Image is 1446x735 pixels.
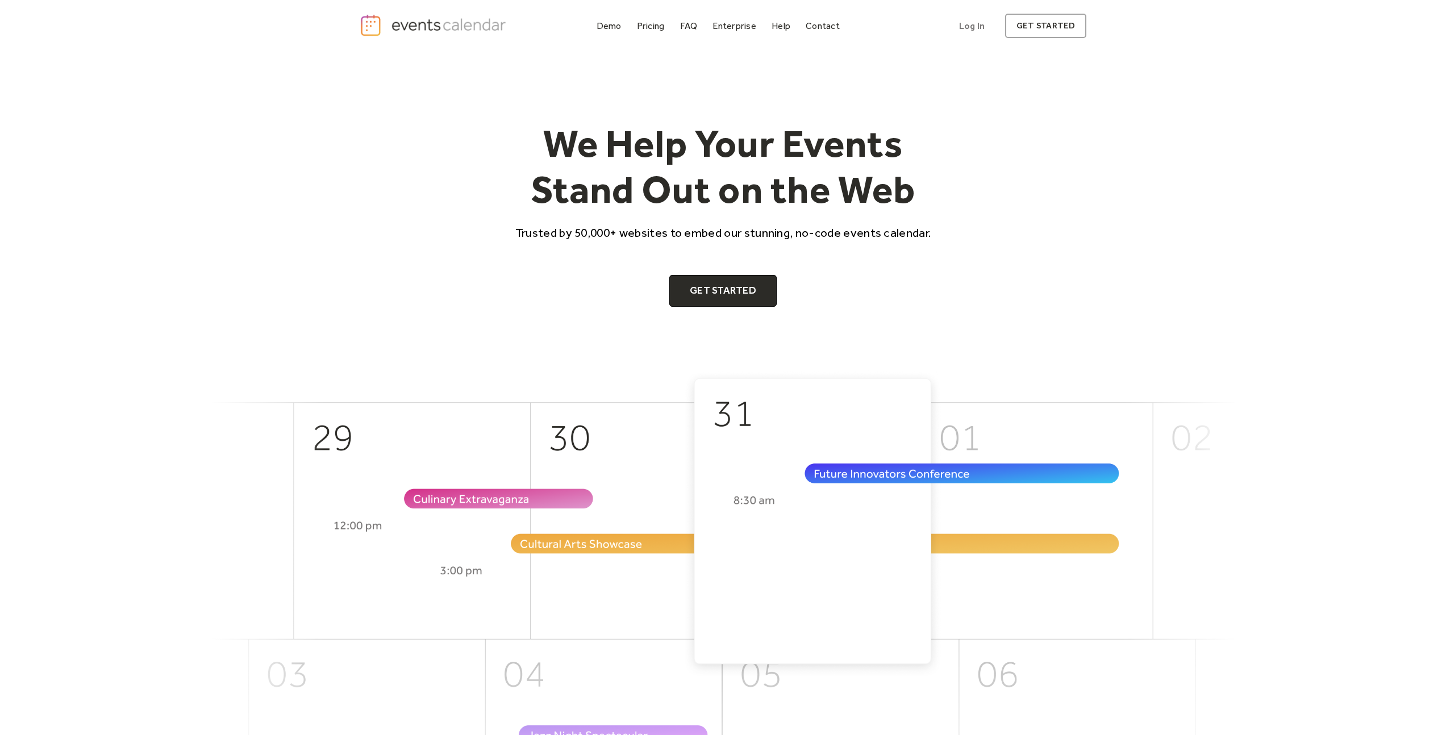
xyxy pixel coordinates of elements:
[505,224,941,241] p: Trusted by 50,000+ websites to embed our stunning, no-code events calendar.
[712,23,756,29] div: Enterprise
[676,18,702,34] a: FAQ
[1005,14,1086,38] a: get started
[801,18,844,34] a: Contact
[680,23,698,29] div: FAQ
[806,23,840,29] div: Contact
[592,18,626,34] a: Demo
[632,18,669,34] a: Pricing
[637,23,665,29] div: Pricing
[360,14,510,37] a: home
[597,23,622,29] div: Demo
[772,23,790,29] div: Help
[948,14,996,38] a: Log In
[767,18,795,34] a: Help
[669,275,777,307] a: Get Started
[708,18,760,34] a: Enterprise
[505,120,941,213] h1: We Help Your Events Stand Out on the Web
